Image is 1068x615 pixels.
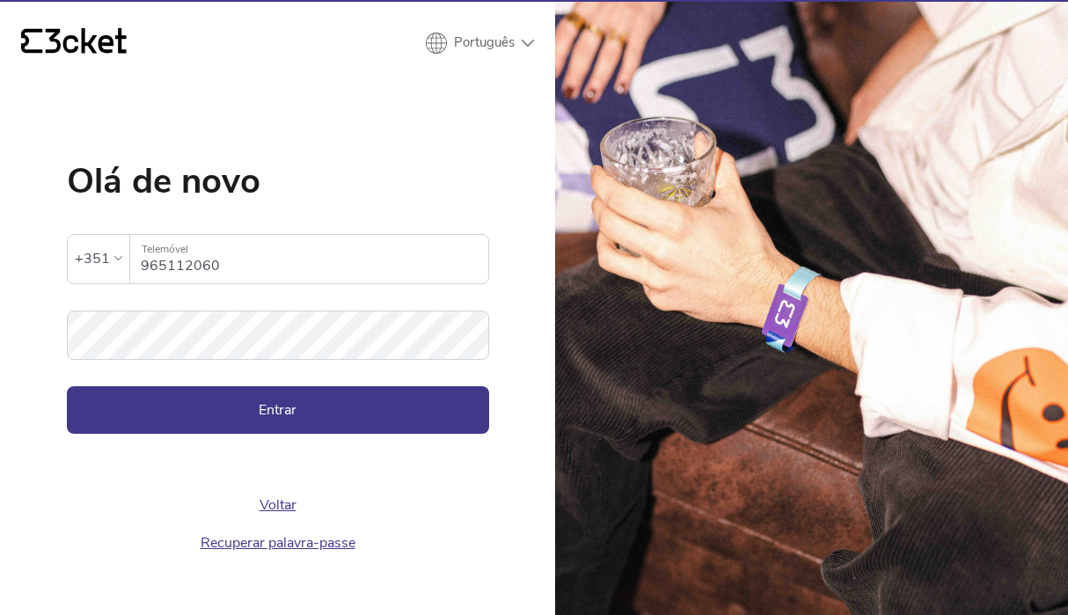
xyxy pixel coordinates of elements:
[130,235,488,264] label: Telemóvel
[67,164,489,199] h1: Olá de novo
[21,28,127,58] a: {' '}
[75,245,110,272] div: +351
[201,533,355,553] a: Recuperar palavra-passe
[260,495,296,515] a: Voltar
[21,29,42,54] g: {' '}
[67,386,489,434] button: Entrar
[141,235,488,283] input: Telemóvel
